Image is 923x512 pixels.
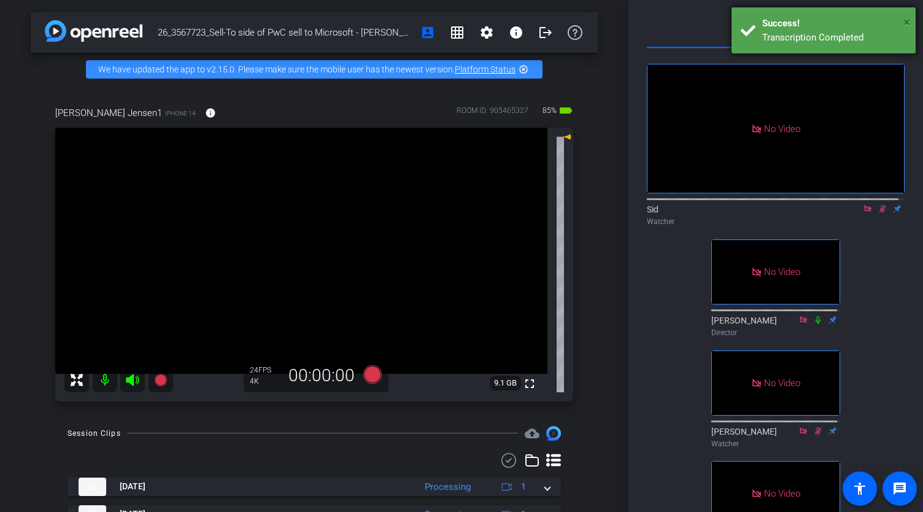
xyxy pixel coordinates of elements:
[280,365,363,386] div: 00:00:00
[521,480,526,493] span: 1
[165,109,196,118] span: iPhone 14
[711,314,840,338] div: [PERSON_NAME]
[455,64,516,74] a: Platform Status
[647,216,905,227] div: Watcher
[541,101,558,120] span: 85%
[55,106,162,120] span: [PERSON_NAME] Jensen1
[420,25,435,40] mat-icon: account_box
[457,105,528,123] div: ROOM ID: 905465327
[519,64,528,74] mat-icon: highlight_off
[903,13,910,31] button: Close
[525,426,539,441] mat-icon: cloud_upload
[522,376,537,391] mat-icon: fullscreen
[711,425,840,449] div: [PERSON_NAME]
[450,25,465,40] mat-icon: grid_on
[852,481,867,496] mat-icon: accessibility
[479,25,494,40] mat-icon: settings
[892,481,907,496] mat-icon: message
[647,203,905,227] div: Sid
[250,365,280,375] div: 24
[68,478,561,496] mat-expansion-panel-header: thumb-nail[DATE]Processing1
[158,20,413,45] span: 26_3567723_Sell-To side of PwC sell to Microsoft - [PERSON_NAME]
[558,103,573,118] mat-icon: battery_std
[120,480,145,493] span: [DATE]
[764,377,800,388] span: No Video
[764,488,800,499] span: No Video
[86,60,543,79] div: We have updated the app to v2.15.0. Please make sure the mobile user has the newest version.
[45,20,142,42] img: app-logo
[205,107,216,118] mat-icon: info
[762,31,906,45] div: Transcription Completed
[419,480,477,494] div: Processing
[525,426,539,441] span: Destinations for your clips
[258,366,271,374] span: FPS
[764,123,800,134] span: No Video
[509,25,523,40] mat-icon: info
[79,478,106,496] img: thumb-nail
[711,327,840,338] div: Director
[250,376,280,386] div: 4K
[538,25,553,40] mat-icon: logout
[546,426,561,441] img: Session clips
[764,266,800,277] span: No Video
[711,438,840,449] div: Watcher
[557,130,571,144] mat-icon: 20 dB
[762,17,906,31] div: Success!
[490,376,521,390] span: 9.1 GB
[903,15,910,29] span: ×
[68,427,121,440] div: Session Clips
